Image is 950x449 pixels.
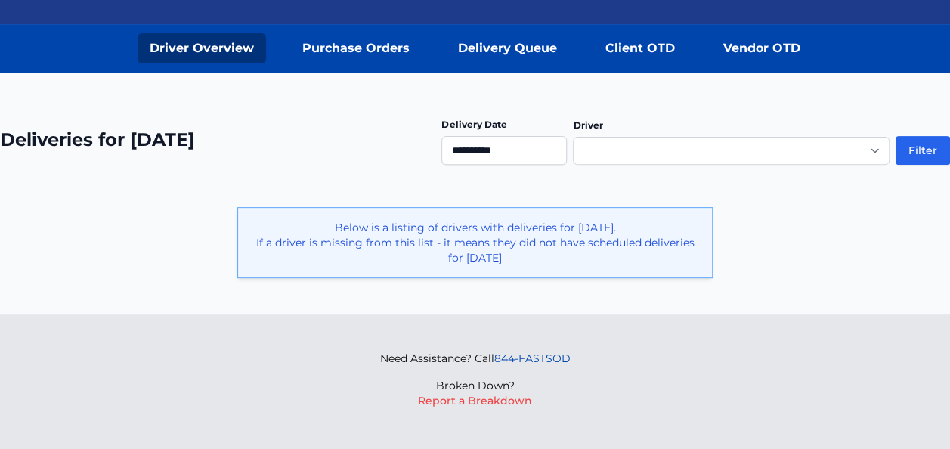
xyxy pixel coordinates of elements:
a: Vendor OTD [711,33,812,63]
a: 844-FASTSOD [494,351,571,365]
a: Delivery Queue [446,33,569,63]
p: Need Assistance? Call [380,351,571,366]
label: Driver [573,119,602,131]
a: Purchase Orders [290,33,422,63]
a: Client OTD [593,33,687,63]
button: Report a Breakdown [418,393,532,408]
p: Broken Down? [380,378,571,393]
a: Driver Overview [138,33,266,63]
button: Filter [896,136,950,165]
label: Delivery Date [441,119,506,130]
p: Below is a listing of drivers with deliveries for [DATE]. If a driver is missing from this list -... [250,220,700,265]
